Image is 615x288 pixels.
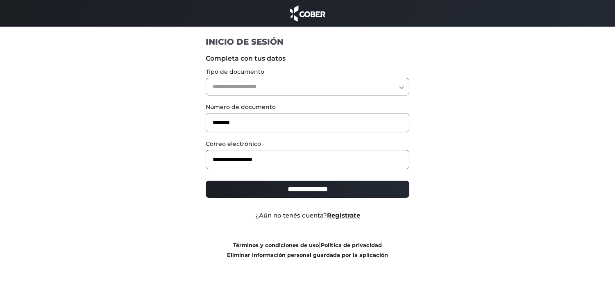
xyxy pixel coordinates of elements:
label: Correo electrónico [206,140,409,148]
a: Política de privacidad [321,242,382,248]
img: cober_marca.png [288,4,328,23]
label: Número de documento [206,103,409,111]
div: ¿Aún no tenés cuenta? [200,211,415,220]
a: Eliminar información personal guardada por la aplicación [227,252,388,258]
a: Términos y condiciones de uso [233,242,319,248]
label: Tipo de documento [206,68,409,76]
a: Registrate [327,211,360,219]
div: | [200,240,415,260]
label: Completa con tus datos [206,54,409,63]
h1: INICIO DE SESIÓN [206,36,409,47]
